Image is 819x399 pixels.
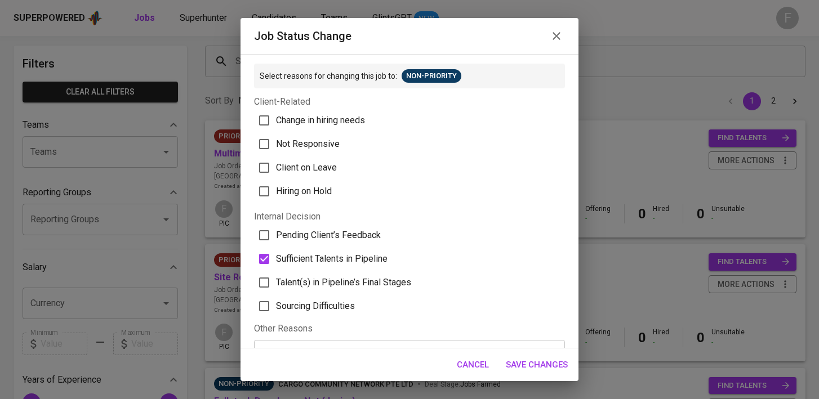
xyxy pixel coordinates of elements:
span: Sufficient Talents in Pipeline [276,252,388,266]
span: Non-Priority [402,71,461,82]
span: Talent(s) in Pipeline’s Final Stages [276,276,411,289]
span: Sourcing Difficulties [276,299,355,313]
span: Hiring on Hold [276,185,332,198]
div: Other Reasons [254,322,565,335]
span: Not Responsive [276,137,340,151]
button: Save Changes [500,353,574,376]
span: Cancel [457,357,489,372]
p: Select reasons for changing this job to: [260,70,397,82]
p: Client-Related [254,95,565,109]
span: Save Changes [506,357,568,372]
span: Change in hiring needs [276,114,365,127]
p: Internal Decision [254,210,565,223]
span: Client on Leave [276,161,337,174]
button: Cancel [451,353,495,376]
span: Pending Client’s Feedback [276,228,381,242]
h6: Job status change [254,27,351,45]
